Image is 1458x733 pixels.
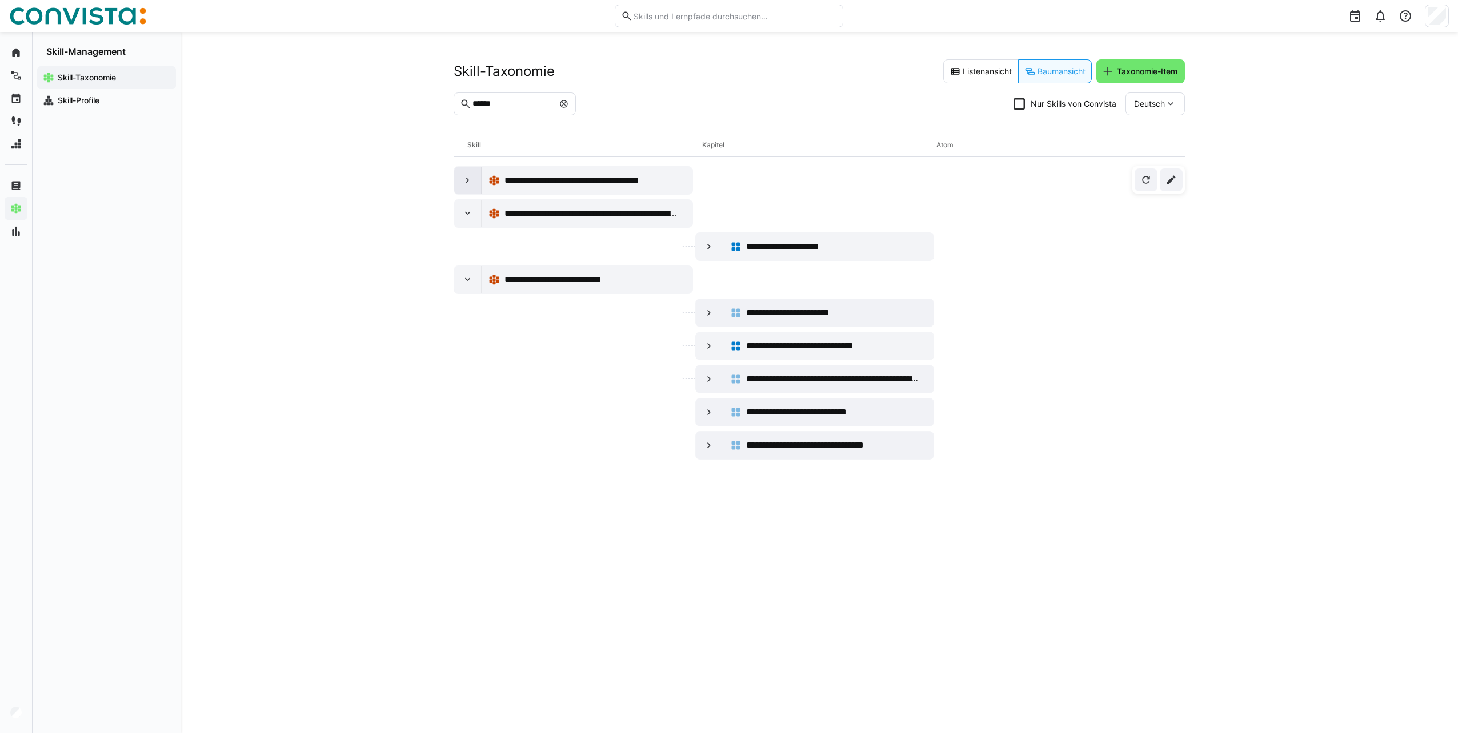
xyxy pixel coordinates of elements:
span: Deutsch [1134,98,1165,110]
span: Taxonomie-Item [1115,66,1179,77]
div: Skill [467,134,702,156]
div: Atom [936,134,1171,156]
eds-button-option: Baumansicht [1018,59,1092,83]
button: Taxonomie-Item [1096,59,1185,83]
h2: Skill-Taxonomie [454,63,555,80]
div: Kapitel [702,134,937,156]
eds-checkbox: Nur Skills von Convista [1014,98,1116,110]
eds-button-option: Listenansicht [943,59,1018,83]
input: Skills und Lernpfade durchsuchen… [632,11,837,21]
